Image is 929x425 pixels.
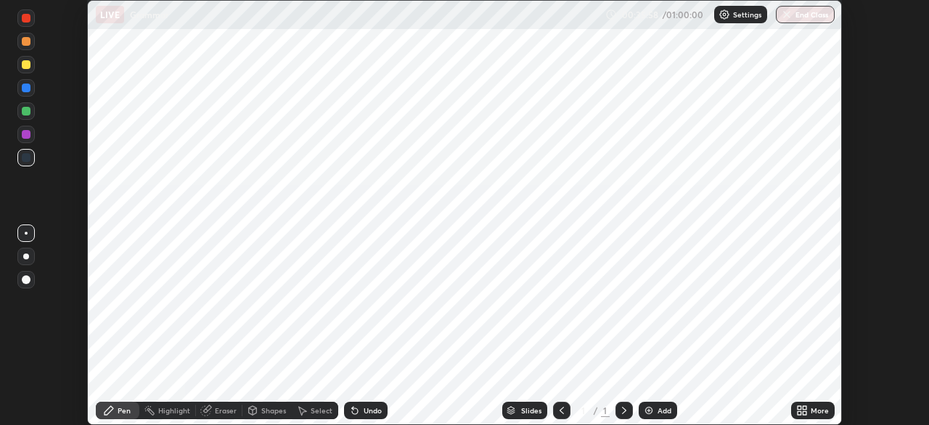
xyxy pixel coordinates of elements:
[521,407,541,414] div: Slides
[643,405,655,416] img: add-slide-button
[118,407,131,414] div: Pen
[811,407,829,414] div: More
[215,407,237,414] div: Eraser
[719,9,730,20] img: class-settings-icons
[261,407,286,414] div: Shapes
[100,9,120,20] p: LIVE
[158,407,190,414] div: Highlight
[594,406,598,415] div: /
[781,9,793,20] img: end-class-cross
[733,11,761,18] p: Settings
[364,407,382,414] div: Undo
[576,406,591,415] div: 1
[776,6,835,23] button: End Class
[311,407,332,414] div: Select
[601,404,610,417] div: 1
[130,9,168,20] p: Grammar
[658,407,671,414] div: Add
